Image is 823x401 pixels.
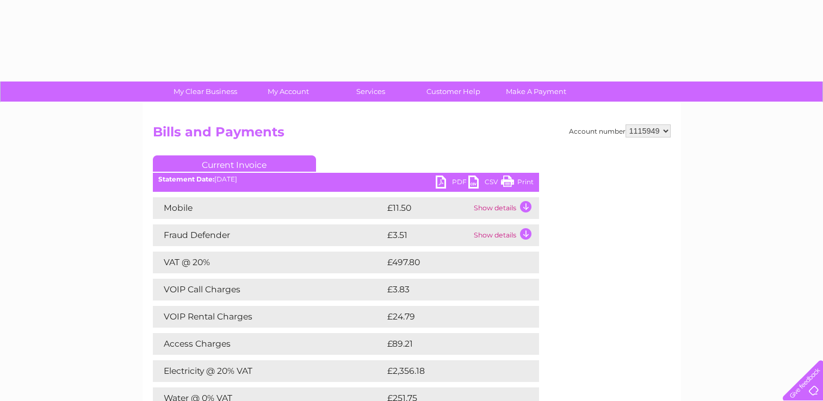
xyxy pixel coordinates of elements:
a: Customer Help [409,82,498,102]
b: Statement Date: [158,175,214,183]
a: CSV [468,176,501,191]
td: Electricity @ 20% VAT [153,360,385,382]
td: Mobile [153,197,385,219]
td: Show details [471,197,539,219]
a: Current Invoice [153,155,316,172]
a: Print [501,176,534,191]
a: My Clear Business [160,82,250,102]
td: VOIP Rental Charges [153,306,385,328]
td: VOIP Call Charges [153,279,385,300]
td: £2,356.18 [385,360,522,382]
div: Account number [569,124,671,137]
td: £24.79 [385,306,517,328]
td: Access Charges [153,333,385,355]
a: My Account [243,82,333,102]
td: £497.80 [385,252,520,273]
a: PDF [436,176,468,191]
td: £11.50 [385,197,471,219]
td: £3.51 [385,224,471,246]
td: Show details [471,224,539,246]
h2: Bills and Payments [153,124,671,145]
td: £3.83 [385,279,513,300]
td: Fraud Defender [153,224,385,246]
td: £89.21 [385,333,516,355]
a: Make A Payment [491,82,581,102]
a: Services [326,82,416,102]
div: [DATE] [153,176,539,183]
td: VAT @ 20% [153,252,385,273]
